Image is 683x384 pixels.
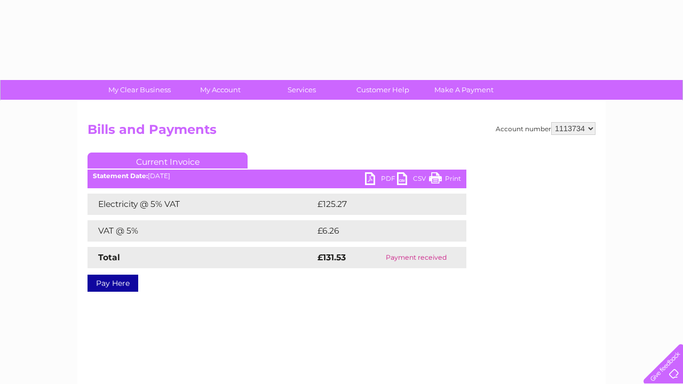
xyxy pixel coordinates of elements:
[397,172,429,188] a: CSV
[93,172,148,180] b: Statement Date:
[88,172,466,180] div: [DATE]
[429,172,461,188] a: Print
[365,172,397,188] a: PDF
[177,80,265,100] a: My Account
[496,122,595,135] div: Account number
[88,122,595,142] h2: Bills and Payments
[258,80,346,100] a: Services
[88,220,315,242] td: VAT @ 5%
[366,247,466,268] td: Payment received
[88,153,248,169] a: Current Invoice
[420,80,508,100] a: Make A Payment
[98,252,120,262] strong: Total
[317,252,346,262] strong: £131.53
[339,80,427,100] a: Customer Help
[88,194,315,215] td: Electricity @ 5% VAT
[88,275,138,292] a: Pay Here
[315,220,441,242] td: £6.26
[315,194,446,215] td: £125.27
[96,80,184,100] a: My Clear Business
